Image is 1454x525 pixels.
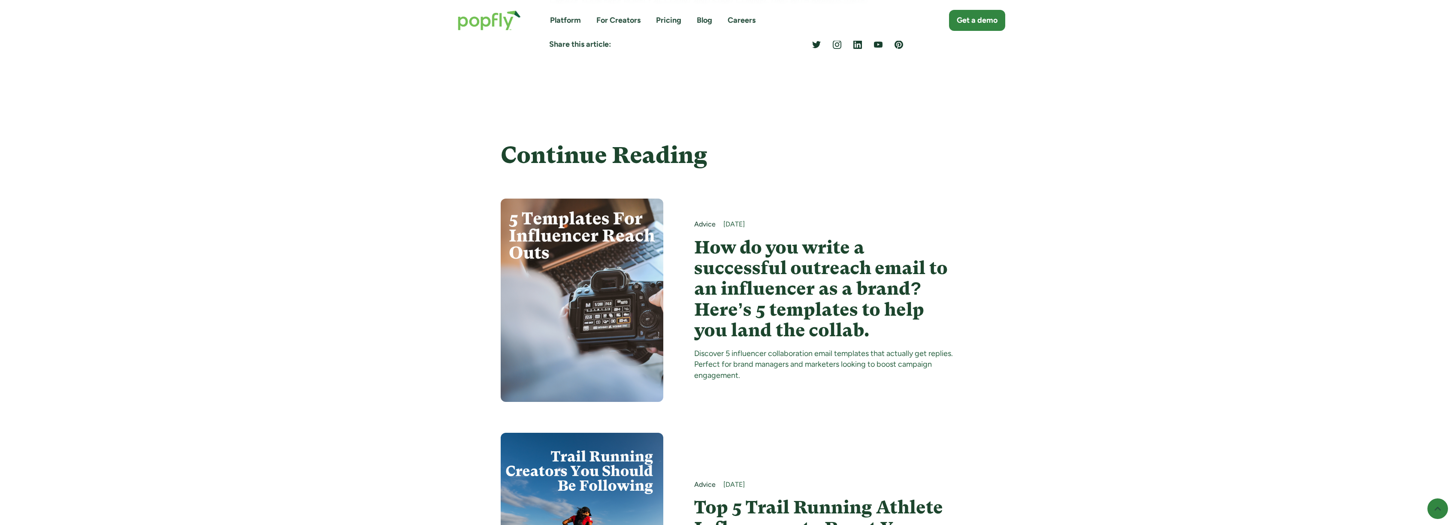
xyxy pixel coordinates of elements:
[550,15,581,26] a: Platform
[656,15,681,26] a: Pricing
[728,15,756,26] a: Careers
[501,142,953,168] h4: Continue Reading
[596,15,641,26] a: For Creators
[723,220,953,229] div: [DATE]
[694,237,953,341] a: How do you write a successful outreach email to an influencer as a brand? Here’s 5 templates to h...
[723,480,953,489] div: [DATE]
[449,2,529,39] a: home
[549,39,722,50] h5: Share this article:
[694,480,716,489] a: Advice
[694,348,953,381] div: Discover 5 influencer collaboration email templates that actually get replies. Perfect for brand ...
[694,220,716,229] a: Advice
[697,15,712,26] a: Blog
[949,10,1005,31] a: Get a demo
[957,15,998,26] div: Get a demo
